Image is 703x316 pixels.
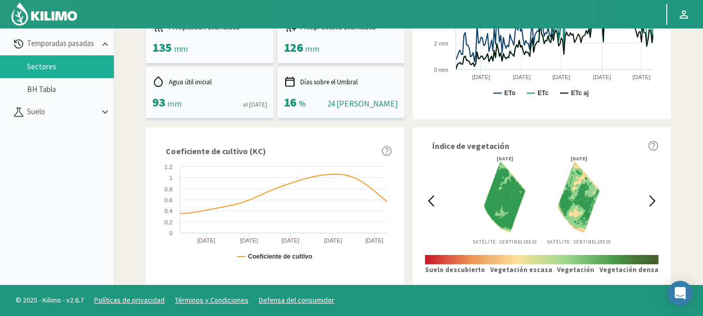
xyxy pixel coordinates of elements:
text: ETc [537,89,548,97]
div: Precip. efectiva acumulada [284,21,399,33]
div: Precipitación acumulada [152,21,267,33]
span: Coeficiente de cultivo (KC) [166,145,266,157]
text: [DATE] [324,237,342,244]
text: [DATE] [633,74,651,80]
div: 24 [PERSON_NAME] [327,97,398,110]
text: 1.2 [165,164,172,170]
text: [DATE] [281,237,299,244]
span: mm [174,43,188,54]
kil-mini-card: report-summary-cards.DAYS_ABOVE_THRESHOLD [277,67,405,118]
span: 93 [152,94,165,110]
span: 16 [284,94,297,110]
div: al [DATE] [243,100,267,109]
text: 2 mm [434,40,449,47]
span: 126 [284,39,303,55]
text: 0.6 [165,197,172,203]
text: [DATE] [472,74,490,80]
p: Satélite: Sentinel [472,238,538,246]
kil-mini-card: report-summary-cards.ACCUMULATED_PRECIPITATION [146,12,273,63]
p: Vegetación densa [599,265,658,275]
a: Defensa del consumidor [259,295,334,305]
text: ETc aj [571,89,589,97]
text: [DATE] [593,74,611,80]
span: 10X10 [523,239,537,245]
p: Temporadas pasadas [25,38,99,50]
div: [DATE] [472,156,538,161]
span: Índice de vegetación [432,140,509,152]
text: [DATE] [365,237,384,244]
div: [DATE] [546,156,612,161]
text: 0.2 [165,219,172,225]
text: 0.4 [165,208,172,214]
a: Sectores [27,62,114,71]
kil-mini-card: report-summary-cards.ACCUMULATED_EFFECTIVE_PRECIPITATION [277,12,405,63]
div: Open Intercom Messenger [668,281,693,306]
text: [DATE] [240,237,258,244]
a: Políticas de privacidad [94,295,165,305]
span: 135 [152,39,172,55]
span: % [299,98,306,109]
div: Días sobre el Umbral [284,76,399,88]
span: mm [305,43,319,54]
p: Vegetación [557,265,594,275]
p: Vegetación escasa [490,265,552,275]
text: 0.8 [165,186,172,192]
span: © 2025 - Kilimo - v2.6.7 [10,295,89,306]
p: Suelo descubierto [425,265,485,275]
p: Satélite: Sentinel [546,238,612,246]
p: Suelo [25,106,99,118]
text: 0 [169,230,172,236]
span: mm [167,98,181,109]
text: ETo [504,89,516,97]
img: 1e051564-4c9d-462d-9070-4ba2ca71e0f6_-_sentinel_-_2023-12-07.png [546,161,612,232]
text: Coeficiente de cultivo [248,253,312,260]
a: Términos y Condiciones [175,295,248,305]
img: 1e051564-4c9d-462d-9070-4ba2ca71e0f6_-_sentinel_-_2023-11-27.png [472,161,538,232]
img: scale [425,255,658,264]
text: [DATE] [513,74,531,80]
img: Kilimo [10,2,78,26]
text: 0 mm [434,67,449,73]
kil-mini-card: report-summary-cards.INITIAL_USEFUL_WATER [146,67,273,118]
span: 10X10 [597,239,611,245]
a: BH Tabla [27,85,114,94]
text: [DATE] [552,74,570,80]
text: 1 [169,175,172,181]
text: [DATE] [197,237,215,244]
div: Agua útil inicial [152,76,267,88]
